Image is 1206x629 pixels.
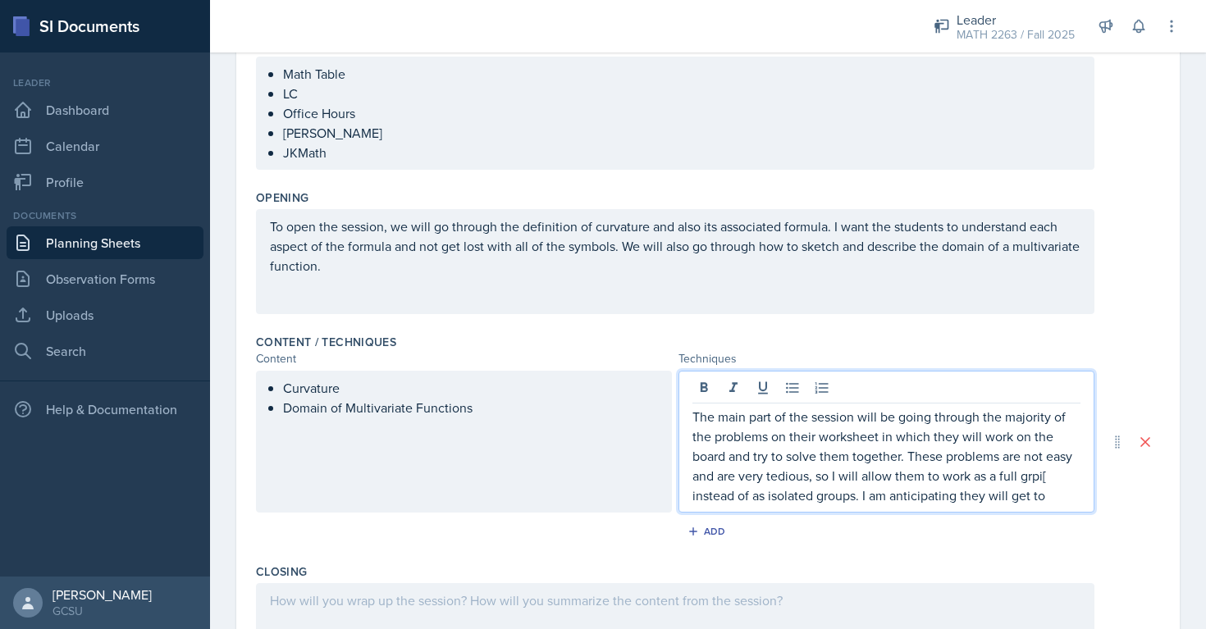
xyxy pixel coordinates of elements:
p: JKMath [283,143,1080,162]
p: The main part of the session will be going through the majority of the problems on their workshee... [692,407,1080,505]
p: LC [283,84,1080,103]
a: Search [7,335,203,367]
p: Math Table [283,64,1080,84]
label: Content / Techniques [256,334,396,350]
a: Calendar [7,130,203,162]
p: To open the session, we will go through the definition of curvature and also its associated formu... [270,217,1080,276]
div: Techniques [678,350,1094,367]
a: Dashboard [7,93,203,126]
label: Opening [256,189,308,206]
div: Documents [7,208,203,223]
div: Add [691,525,726,538]
div: Help & Documentation [7,393,203,426]
a: Planning Sheets [7,226,203,259]
div: MATH 2263 / Fall 2025 [957,26,1075,43]
a: Uploads [7,299,203,331]
label: Closing [256,563,307,580]
a: Observation Forms [7,262,203,295]
div: [PERSON_NAME] [53,586,152,603]
div: Content [256,350,672,367]
div: GCSU [53,603,152,619]
p: Domain of Multivariate Functions [283,398,658,417]
button: Add [682,519,735,544]
p: Office Hours [283,103,1080,123]
div: Leader [957,10,1075,30]
p: Curvature [283,378,658,398]
a: Profile [7,166,203,198]
div: Leader [7,75,203,90]
p: [PERSON_NAME] [283,123,1080,143]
